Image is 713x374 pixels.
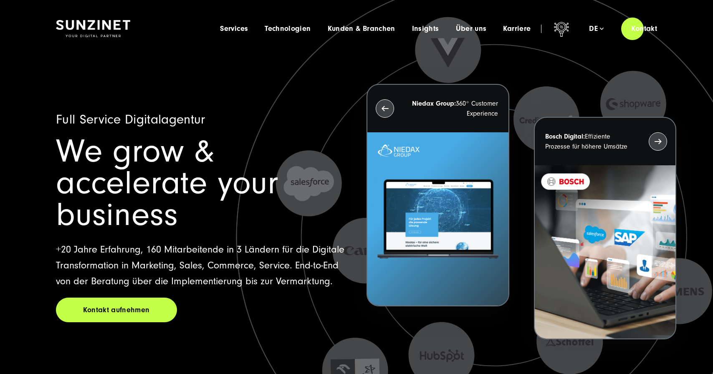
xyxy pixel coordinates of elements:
button: Niedax Group:360° Customer Experience Letztes Projekt von Niedax. Ein Laptop auf dem die Niedax W... [367,84,509,306]
a: Kunden & Branchen [328,25,395,33]
a: Services [220,25,248,33]
strong: Niedax Group: [412,100,456,107]
p: +20 Jahre Erfahrung, 160 Mitarbeitende in 3 Ländern für die Digitale Transformation in Marketing,... [56,242,346,289]
a: Technologien [265,25,311,33]
p: 360° Customer Experience [409,99,498,119]
button: Bosch Digital:Effiziente Prozesse für höhere Umsätze BOSCH - Kundeprojekt - Digital Transformatio... [534,117,676,339]
span: Full Service Digitalagentur [56,112,205,127]
strong: Bosch Digital: [545,133,585,140]
p: Effiziente Prozesse für höhere Umsätze [545,131,634,152]
a: Karriere [503,25,531,33]
img: SUNZINET Full Service Digital Agentur [56,20,130,38]
a: Über uns [456,25,487,33]
a: Insights [412,25,439,33]
img: BOSCH - Kundeprojekt - Digital Transformation Agentur SUNZINET [535,165,675,339]
a: Kontakt [621,17,667,40]
img: Letztes Projekt von Niedax. Ein Laptop auf dem die Niedax Website geöffnet ist, auf blauem Hinter... [367,132,508,306]
div: de [589,25,604,33]
h1: We grow & accelerate your business [56,136,346,231]
a: Kontakt aufnehmen [56,298,177,322]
